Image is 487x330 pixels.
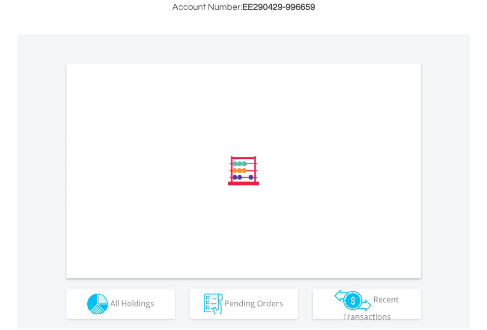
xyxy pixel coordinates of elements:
[110,298,154,308] span: All Holdings
[242,2,315,12] span: EE290429-996659
[66,289,175,319] button: All Holdings
[190,289,298,319] button: Pending Orders
[313,289,421,319] button: Recent Transactions
[204,294,223,315] img: pending_instructions-wht.png
[334,290,371,311] img: transactions-zar-wht.png
[225,298,283,308] span: Pending Orders
[66,0,421,14] h3: Account Number:
[87,294,108,315] img: holdings-wht.png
